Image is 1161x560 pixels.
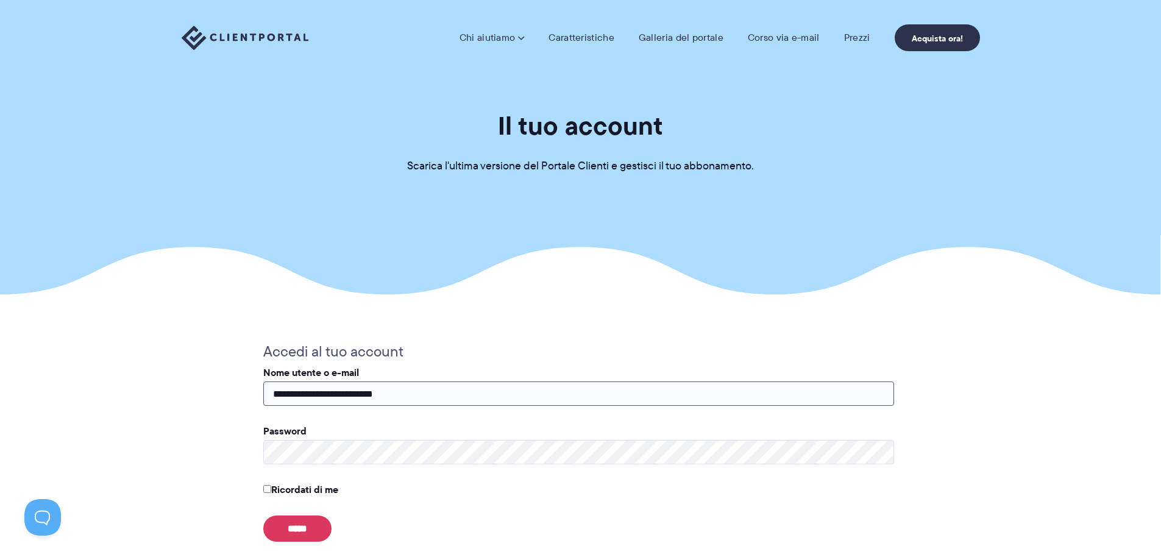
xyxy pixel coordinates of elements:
[844,32,870,44] a: Prezzi
[498,106,663,145] font: Il tuo account
[895,24,980,51] a: Acquista ora!
[912,32,963,45] font: Acquista ora!
[24,499,61,536] iframe: Toggle Customer Support
[263,341,403,362] font: Accedi al tuo account
[407,158,754,174] font: Scarica l'ultima versione del Portale Clienti e gestisci il tuo abbonamento.
[263,485,271,493] input: Ricordati di me
[263,424,307,438] font: Password
[460,30,516,44] font: Chi aiutiamo
[639,32,723,44] a: Galleria del portale
[549,30,614,44] font: Caratteristiche
[748,30,820,44] font: Corso via e-mail
[460,32,525,44] a: Chi aiutiamo
[549,32,614,44] a: Caratteristiche
[748,32,820,44] a: Corso via e-mail
[263,365,359,380] font: Nome utente o e-mail
[844,30,870,44] font: Prezzi
[639,30,723,44] font: Galleria del portale
[271,482,338,497] font: Ricordati di me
